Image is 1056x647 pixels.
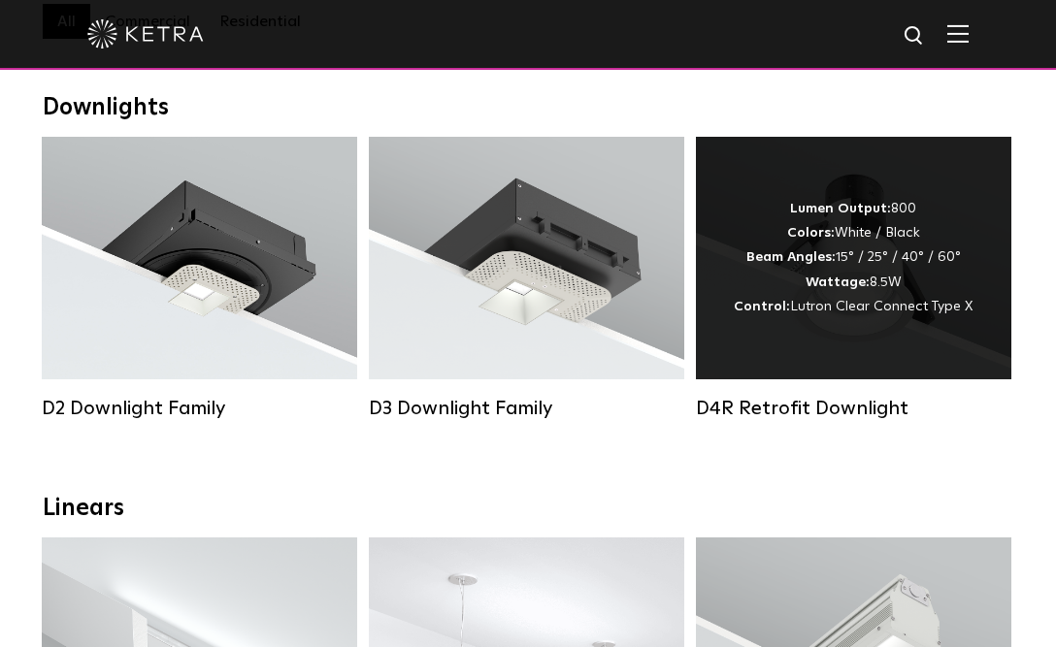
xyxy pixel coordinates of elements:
[43,94,1013,122] div: Downlights
[746,250,836,264] strong: Beam Angles:
[696,137,1011,430] a: D4R Retrofit Downlight Lumen Output:800Colors:White / BlackBeam Angles:15° / 25° / 40° / 60°Watta...
[696,397,1011,420] div: D4R Retrofit Downlight
[42,137,357,430] a: D2 Downlight Family Lumen Output:1200Colors:White / Black / Gloss Black / Silver / Bronze / Silve...
[806,275,870,289] strong: Wattage:
[734,197,973,319] div: 800 White / Black 15° / 25° / 40° / 60° 8.5W
[369,137,684,430] a: D3 Downlight Family Lumen Output:700 / 900 / 1100Colors:White / Black / Silver / Bronze / Paintab...
[790,300,973,313] span: Lutron Clear Connect Type X
[947,24,969,43] img: Hamburger%20Nav.svg
[87,19,204,49] img: ketra-logo-2019-white
[43,495,1013,523] div: Linears
[369,397,684,420] div: D3 Downlight Family
[903,24,927,49] img: search icon
[734,300,790,313] strong: Control:
[42,397,357,420] div: D2 Downlight Family
[790,202,891,215] strong: Lumen Output:
[787,226,835,240] strong: Colors:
